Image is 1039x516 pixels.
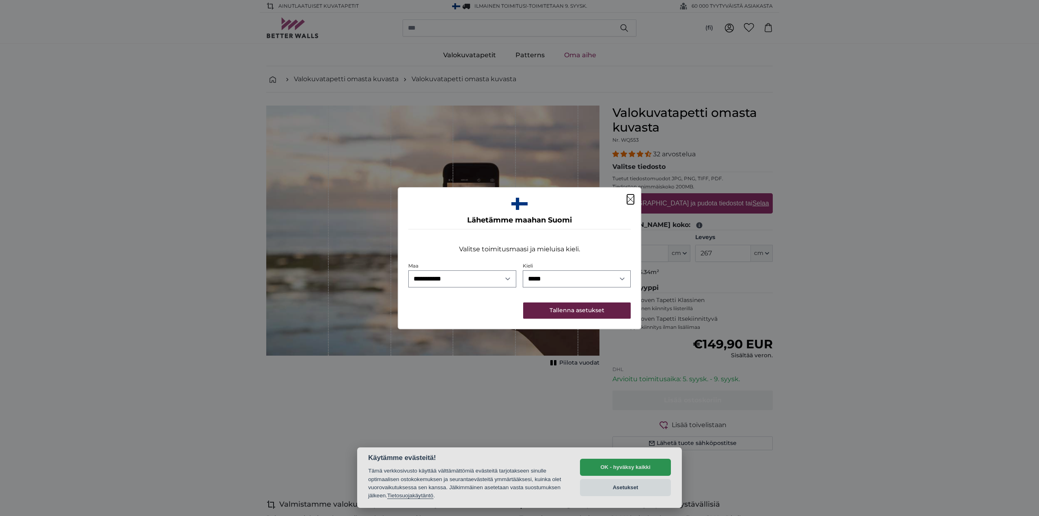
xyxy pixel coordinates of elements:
[627,194,634,204] button: Sulje
[459,244,580,254] p: Valitse toimitusmaasi ja mieluisa kieli.
[408,263,418,269] label: Maa
[511,198,528,210] img: Suomi
[408,215,631,226] h4: Lähetämme maahan Suomi
[523,263,533,269] label: Kieli
[523,302,631,319] button: Tallenna asetukset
